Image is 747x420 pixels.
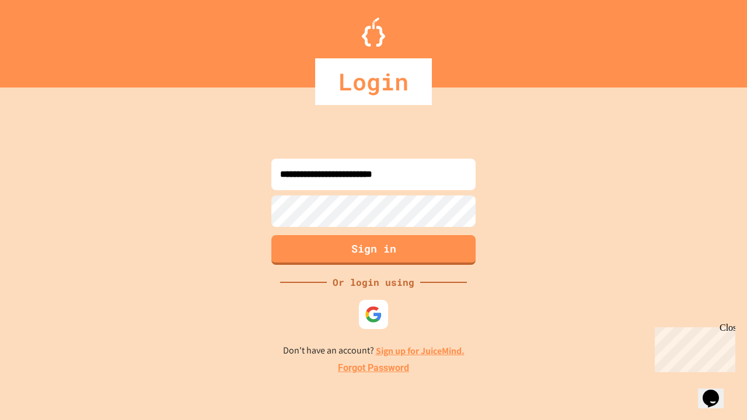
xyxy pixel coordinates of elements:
iframe: chat widget [698,373,735,408]
p: Don't have an account? [283,344,465,358]
img: google-icon.svg [365,306,382,323]
a: Forgot Password [338,361,409,375]
a: Sign up for JuiceMind. [376,345,465,357]
iframe: chat widget [650,323,735,372]
button: Sign in [271,235,476,265]
div: Login [315,58,432,105]
div: Chat with us now!Close [5,5,81,74]
div: Or login using [327,275,420,289]
img: Logo.svg [362,17,385,47]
